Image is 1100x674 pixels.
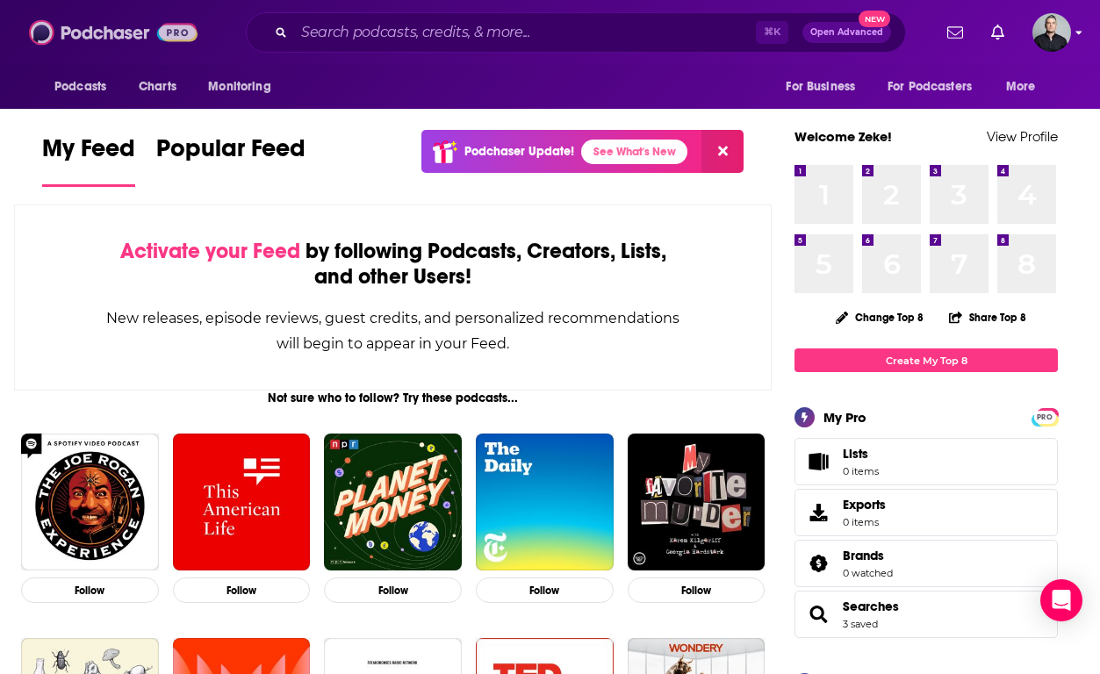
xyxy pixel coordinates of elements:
[801,449,836,474] span: Lists
[42,70,129,104] button: open menu
[1032,13,1071,52] span: Logged in as zekestokes
[1034,410,1055,423] a: PRO
[628,434,766,571] img: My Favorite Murder with Karen Kilgariff and Georgia Hardstark
[810,28,883,37] span: Open Advanced
[42,133,135,187] a: My Feed
[156,133,306,174] span: Popular Feed
[984,18,1011,47] a: Show notifications dropdown
[843,516,886,528] span: 0 items
[843,548,884,563] span: Brands
[876,70,997,104] button: open menu
[802,22,891,43] button: Open AdvancedNew
[103,239,683,290] div: by following Podcasts, Creators, Lists, and other Users!
[773,70,877,104] button: open menu
[581,140,687,164] a: See What's New
[794,489,1058,536] a: Exports
[843,446,868,462] span: Lists
[794,348,1058,372] a: Create My Top 8
[994,70,1058,104] button: open menu
[1034,411,1055,424] span: PRO
[843,599,899,614] a: Searches
[843,497,886,513] span: Exports
[940,18,970,47] a: Show notifications dropdown
[156,133,306,187] a: Popular Feed
[127,70,187,104] a: Charts
[54,75,106,99] span: Podcasts
[794,540,1058,587] span: Brands
[14,391,772,405] div: Not sure who to follow? Try these podcasts...
[208,75,270,99] span: Monitoring
[103,305,683,356] div: New releases, episode reviews, guest credits, and personalized recommendations will begin to appe...
[843,465,879,477] span: 0 items
[786,75,855,99] span: For Business
[246,12,906,53] div: Search podcasts, credits, & more...
[294,18,756,47] input: Search podcasts, credits, & more...
[476,577,614,603] button: Follow
[464,144,574,159] p: Podchaser Update!
[120,238,300,264] span: Activate your Feed
[794,591,1058,638] span: Searches
[1032,13,1071,52] img: User Profile
[801,500,836,525] span: Exports
[21,577,159,603] button: Follow
[948,300,1027,334] button: Share Top 8
[476,434,614,571] img: The Daily
[843,567,893,579] a: 0 watched
[794,128,892,145] a: Welcome Zeke!
[843,446,879,462] span: Lists
[987,128,1058,145] a: View Profile
[843,618,878,630] a: 3 saved
[42,133,135,174] span: My Feed
[324,434,462,571] img: Planet Money
[756,21,788,44] span: ⌘ K
[29,16,198,49] img: Podchaser - Follow, Share and Rate Podcasts
[794,438,1058,485] a: Lists
[173,434,311,571] img: This American Life
[628,577,766,603] button: Follow
[843,548,893,563] a: Brands
[1040,579,1082,621] div: Open Intercom Messenger
[801,551,836,576] a: Brands
[139,75,176,99] span: Charts
[825,306,934,328] button: Change Top 8
[173,577,311,603] button: Follow
[1032,13,1071,52] button: Show profile menu
[1006,75,1036,99] span: More
[324,577,462,603] button: Follow
[801,602,836,627] a: Searches
[21,434,159,571] img: The Joe Rogan Experience
[888,75,972,99] span: For Podcasters
[196,70,293,104] button: open menu
[823,409,866,426] div: My Pro
[859,11,890,27] span: New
